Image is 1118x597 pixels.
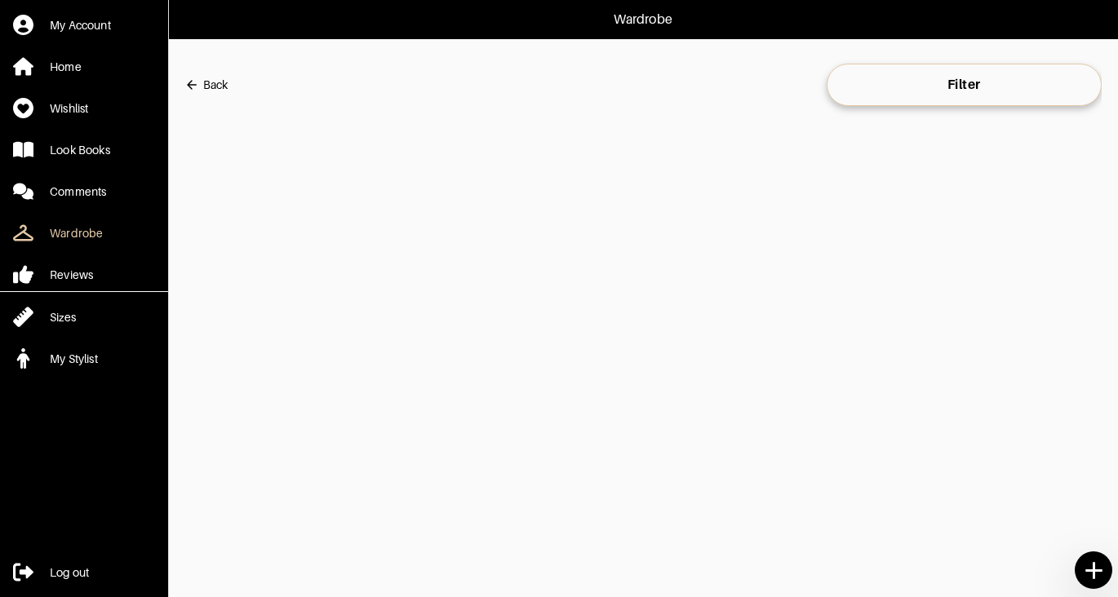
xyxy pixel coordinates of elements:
[50,100,88,117] div: Wishlist
[50,564,89,581] div: Log out
[50,184,106,200] div: Comments
[50,59,82,75] div: Home
[50,267,93,283] div: Reviews
[184,69,228,101] button: Back
[50,17,111,33] div: My Account
[827,64,1102,106] button: Filter
[50,225,103,241] div: Wardrobe
[50,142,110,158] div: Look Books
[50,309,76,325] div: Sizes
[614,10,672,29] p: Wardrobe
[840,77,1089,93] span: Filter
[203,77,228,93] div: Back
[50,351,98,367] div: My Stylist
